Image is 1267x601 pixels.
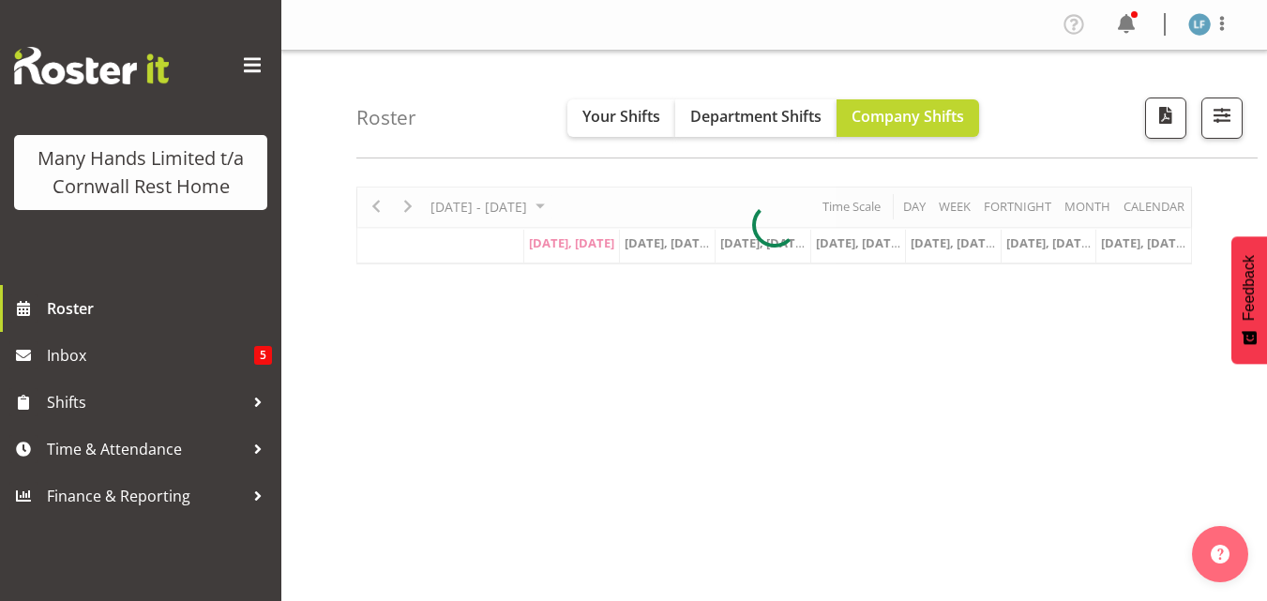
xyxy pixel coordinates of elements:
[33,144,249,201] div: Many Hands Limited t/a Cornwall Rest Home
[254,346,272,365] span: 5
[356,107,416,128] h4: Roster
[675,99,837,137] button: Department Shifts
[1145,98,1186,139] button: Download a PDF of the roster according to the set date range.
[14,47,169,84] img: Rosterit website logo
[567,99,675,137] button: Your Shifts
[47,294,272,323] span: Roster
[47,341,254,369] span: Inbox
[1241,255,1258,321] span: Feedback
[47,435,244,463] span: Time & Attendance
[47,482,244,510] span: Finance & Reporting
[1188,13,1211,36] img: leeane-flynn772.jpg
[47,388,244,416] span: Shifts
[837,99,979,137] button: Company Shifts
[852,106,964,127] span: Company Shifts
[690,106,822,127] span: Department Shifts
[582,106,660,127] span: Your Shifts
[1201,98,1243,139] button: Filter Shifts
[1211,545,1229,563] img: help-xxl-2.png
[1231,236,1267,364] button: Feedback - Show survey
